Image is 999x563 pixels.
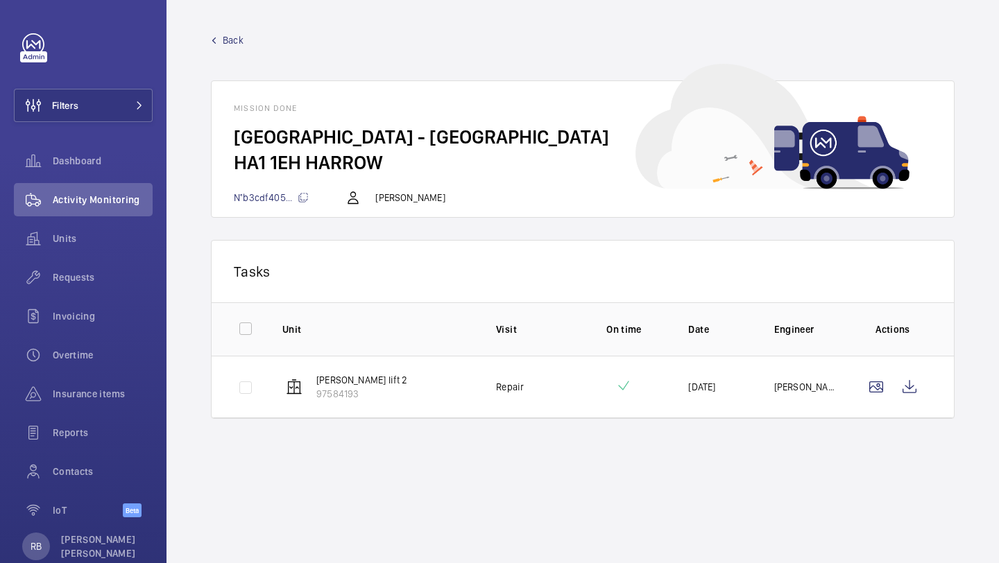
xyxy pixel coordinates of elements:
[31,539,42,553] p: RB
[774,322,837,336] p: Engineer
[53,270,153,284] span: Requests
[53,348,153,362] span: Overtime
[860,322,926,336] p: Actions
[234,263,932,280] p: Tasks
[774,380,837,394] p: [PERSON_NAME]
[53,309,153,323] span: Invoicing
[581,322,666,336] p: On time
[375,191,445,205] p: [PERSON_NAME]
[286,379,302,395] img: elevator.svg
[316,387,408,401] p: 97584193
[53,193,153,207] span: Activity Monitoring
[234,150,932,175] h2: HA1 1EH HARROW
[53,154,153,168] span: Dashboard
[52,98,78,112] span: Filters
[53,232,153,245] span: Units
[688,380,715,394] p: [DATE]
[234,103,932,113] h1: Mission done
[496,322,559,336] p: Visit
[61,532,144,560] p: [PERSON_NAME] [PERSON_NAME]
[234,124,932,150] h2: [GEOGRAPHIC_DATA] - [GEOGRAPHIC_DATA]
[635,64,910,189] img: car delivery
[234,192,309,203] span: N°b3cdf405...
[14,89,153,122] button: Filters
[688,322,751,336] p: Date
[53,426,153,440] span: Reports
[496,380,524,394] p: Repair
[223,33,244,47] span: Back
[123,503,142,517] span: Beta
[53,465,153,478] span: Contacts
[53,503,123,517] span: IoT
[282,322,474,336] p: Unit
[53,387,153,401] span: Insurance items
[316,373,408,387] p: [PERSON_NAME] lift 2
